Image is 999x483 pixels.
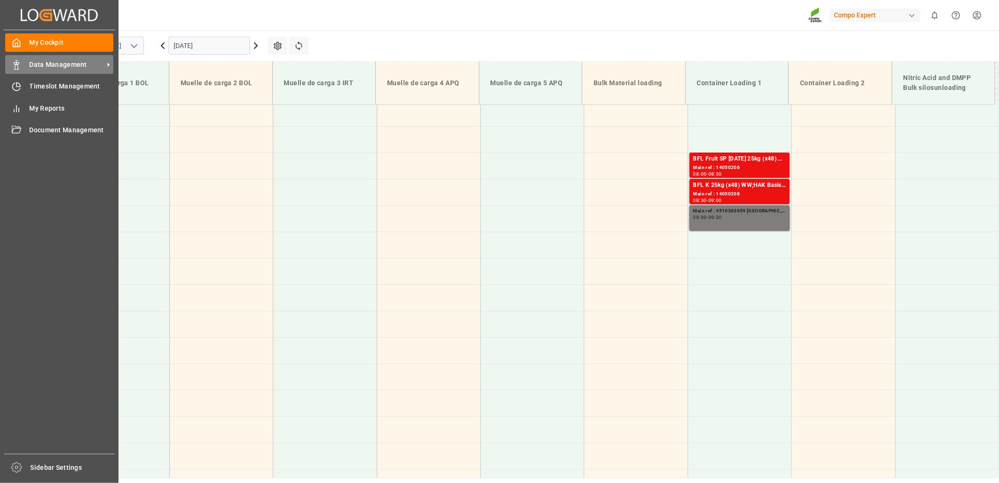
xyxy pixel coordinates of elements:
img: Screenshot%202023-09-29%20at%2010.02.21.png_1712312052.png [809,7,824,24]
a: My Cockpit [5,33,113,52]
div: BFL Fruit SP [DATE] 25kg (x48) GEN;HYS 0-38-34 25kg (x48) GEN; [693,154,786,164]
input: DD.MM.YYYY [168,37,250,55]
div: 08:30 [693,198,707,202]
a: My Reports [5,99,113,117]
div: 09:30 [708,215,722,219]
div: Bulk Material loading [590,74,678,92]
div: Compo Expert [830,8,920,22]
span: Data Management [30,60,104,70]
div: Container Loading 1 [693,74,781,92]
div: 09:00 [708,198,722,202]
div: - [707,215,708,219]
div: BFL K 25kg (x48) WW;HAK Basis 2 [DATE](+4) 25kg (x48) BASIS; [693,181,786,190]
button: open menu [127,39,141,53]
div: Container Loading 2 [796,74,884,92]
div: Muelle de carga 4 APQ [383,74,471,92]
span: My Reports [30,104,114,113]
div: Main ref : 14050208 [693,190,786,198]
a: Timeslot Management [5,77,113,96]
span: Document Management [30,125,114,135]
div: - [707,172,708,176]
div: 08:00 [693,172,707,176]
div: 08:30 [708,172,722,176]
button: Compo Expert [830,6,924,24]
div: 09:00 [693,215,707,219]
div: Muelle de carga 5 APQ [487,74,575,92]
div: Nitric Acid and DMPP Bulk silosunloading [900,69,988,97]
div: Main ref : 4510363659 [GEOGRAPHIC_DATA] [693,207,786,215]
span: My Cockpit [30,38,114,48]
div: Main ref : 14050206 [693,164,786,172]
div: - [707,198,708,202]
button: show 0 new notifications [924,5,945,26]
a: Document Management [5,121,113,139]
span: Timeslot Management [30,81,114,91]
div: Muelle de carga 3 IRT [280,74,368,92]
span: Sidebar Settings [31,463,115,473]
div: Muelle de carga 2 BOL [177,74,265,92]
button: Help Center [945,5,967,26]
